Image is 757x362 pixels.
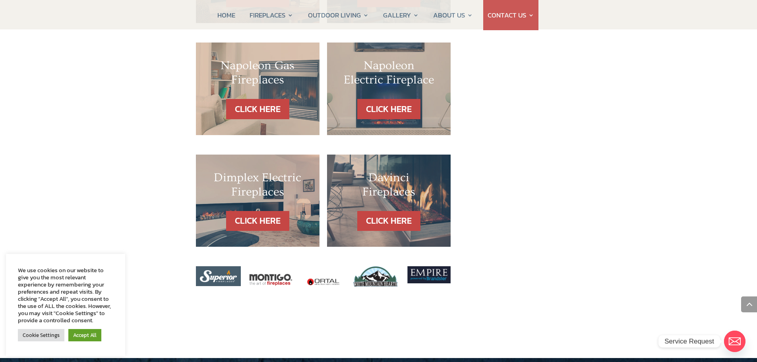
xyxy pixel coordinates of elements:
[226,211,289,231] a: CLICK HERE
[212,170,304,203] h2: Dimplex Electric Fireplaces
[226,99,289,119] a: CLICK HERE
[343,58,435,91] h2: Napoleon Electric Fireplace
[248,266,293,293] img: montigo-logo
[68,329,101,341] a: Accept All
[406,266,451,283] img: Screen-5-7-2021_34050_PM
[357,211,420,231] a: CLICK HERE
[18,329,64,341] a: Cookie Settings
[343,170,435,203] h2: Davinci Fireplaces
[301,266,346,298] img: ortal
[212,58,304,91] h2: Napoleon Gas Fireplaces
[357,99,420,119] a: CLICK HERE
[353,266,398,289] img: white_mountain_hearth_logo
[200,270,237,282] img: superior_logo_white-
[18,267,113,324] div: We use cookies on our website to give you the most relevant experience by remembering your prefer...
[724,331,745,352] a: Email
